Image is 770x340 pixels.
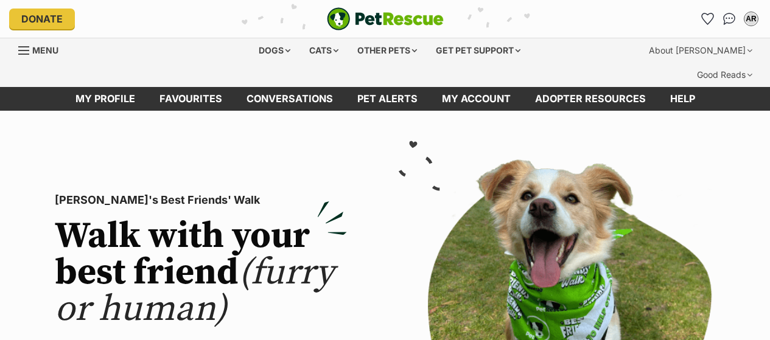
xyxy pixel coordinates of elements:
[688,63,761,87] div: Good Reads
[327,7,444,30] a: PetRescue
[147,87,234,111] a: Favourites
[523,87,658,111] a: Adopter resources
[723,13,736,25] img: chat-41dd97257d64d25036548639549fe6c8038ab92f7586957e7f3b1b290dea8141.svg
[301,38,347,63] div: Cats
[430,87,523,111] a: My account
[698,9,761,29] ul: Account quick links
[745,13,757,25] div: AR
[32,45,58,55] span: Menu
[55,250,334,332] span: (furry or human)
[658,87,707,111] a: Help
[250,38,299,63] div: Dogs
[63,87,147,111] a: My profile
[327,7,444,30] img: logo-e224e6f780fb5917bec1dbf3a21bbac754714ae5b6737aabdf751b685950b380.svg
[698,9,717,29] a: Favourites
[345,87,430,111] a: Pet alerts
[741,9,761,29] button: My account
[640,38,761,63] div: About [PERSON_NAME]
[719,9,739,29] a: Conversations
[349,38,425,63] div: Other pets
[427,38,529,63] div: Get pet support
[234,87,345,111] a: conversations
[55,192,347,209] p: [PERSON_NAME]'s Best Friends' Walk
[18,38,67,60] a: Menu
[55,218,347,328] h2: Walk with your best friend
[9,9,75,29] a: Donate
